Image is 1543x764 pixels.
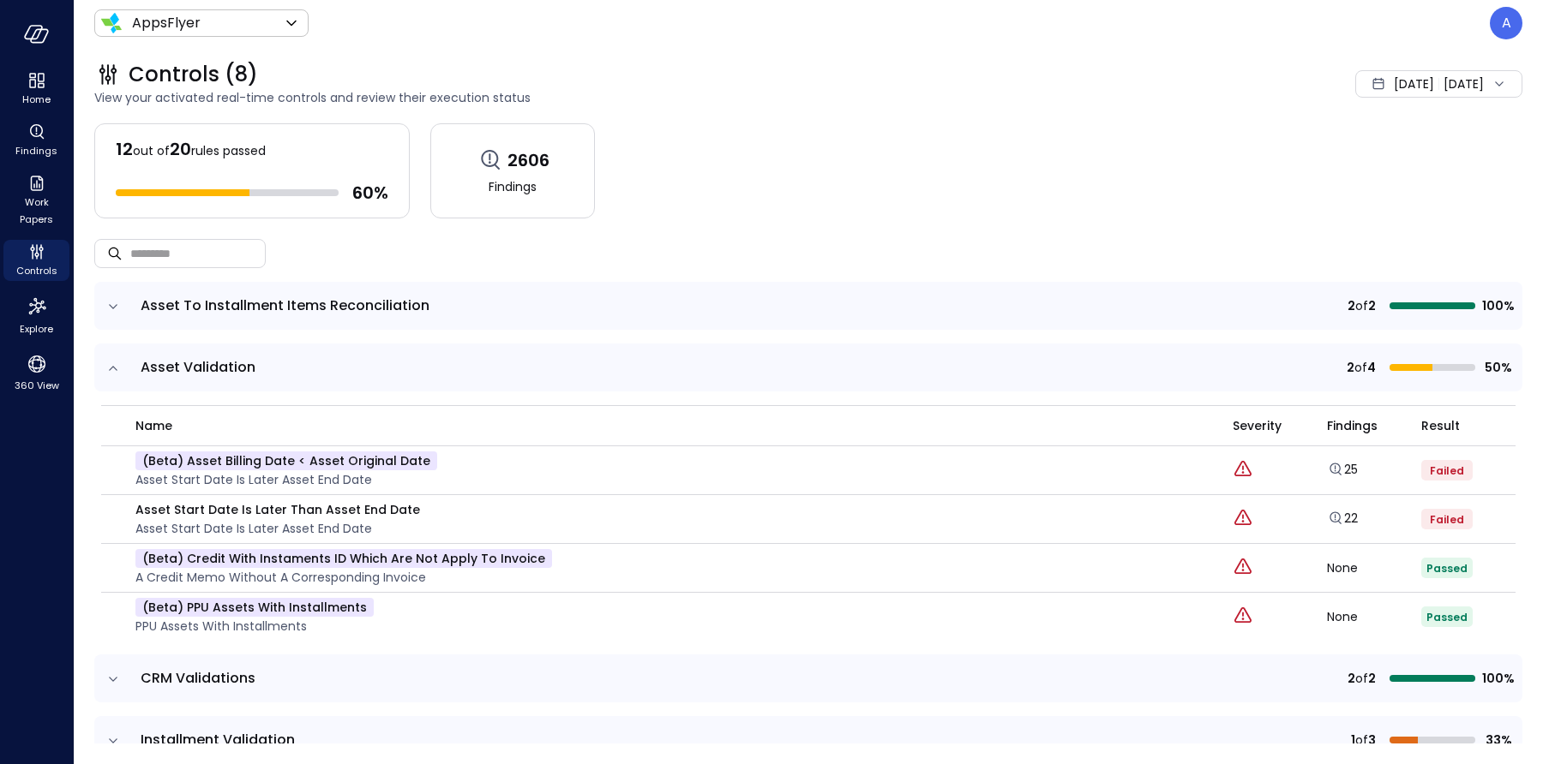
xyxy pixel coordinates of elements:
span: Findings [15,142,57,159]
span: 33% [1482,731,1512,749]
p: PPU Assets with Installments [135,617,374,636]
span: rules passed [191,142,266,159]
span: Asset Validation [141,357,255,377]
span: out of [133,142,170,159]
p: (beta) Asset Billing Date < Asset original date [135,451,437,470]
p: (beta) PPU Assets with Installments [135,598,374,617]
span: Work Papers [10,194,63,228]
div: Home [3,69,69,110]
a: 25 [1327,461,1358,478]
div: Critical [1233,508,1253,530]
p: A [1502,13,1511,33]
a: Explore findings [1327,465,1358,482]
div: Controls [3,240,69,281]
div: 360 View [3,349,69,396]
p: A credit memo without a corresponding invoice [135,568,552,587]
img: Icon [101,13,122,33]
p: Asset Start Date is Later Asset End Date [135,470,437,489]
p: Asset Start Date is Later Asset End Date [135,519,420,538]
span: 4 [1367,358,1376,377]
span: 2 [1348,296,1355,315]
a: 22 [1327,510,1358,527]
span: 3 [1368,731,1376,749]
span: 60 % [352,182,388,204]
span: Home [22,91,51,108]
span: Failed [1430,512,1464,527]
a: 2606Findings [430,123,595,218]
span: Controls (8) [129,61,258,88]
span: Result [1421,416,1460,435]
span: of [1355,296,1368,315]
span: [DATE] [1394,75,1434,93]
span: Failed [1430,463,1464,478]
span: 100% [1482,669,1512,688]
span: 2606 [507,149,549,171]
p: AppsFlyer [132,13,201,33]
span: name [135,416,172,435]
button: expand row [105,360,122,377]
span: 2 [1347,358,1354,377]
span: Passed [1426,561,1468,576]
div: Explore [3,291,69,339]
span: 2 [1368,296,1376,315]
span: of [1355,669,1368,688]
span: of [1354,358,1367,377]
div: None [1327,562,1421,574]
span: 2 [1368,669,1376,688]
button: expand row [105,671,122,688]
p: (beta) Credit with instaments ID which are not apply to invoice [135,549,552,568]
button: expand row [105,732,122,749]
div: Critical [1233,459,1253,481]
span: Explore [20,320,53,337]
span: Findings [489,177,537,196]
span: Installment Validation [141,730,295,749]
span: Severity [1233,416,1282,435]
div: Critical [1233,606,1253,628]
div: Avi Brandwain [1490,7,1522,39]
span: 12 [116,137,133,161]
span: 100% [1482,296,1512,315]
a: Explore findings [1327,514,1358,531]
span: CRM Validations [141,668,255,688]
div: Work Papers [3,171,69,230]
span: 1 [1351,731,1355,749]
button: expand row [105,298,122,315]
div: Critical [1233,557,1253,579]
span: of [1355,731,1368,749]
span: Asset To Installment Items Reconciliation [141,295,429,315]
span: 360 View [15,377,59,394]
span: 2 [1348,669,1355,688]
span: Passed [1426,610,1468,624]
span: 50% [1482,358,1512,377]
span: Controls [16,262,57,279]
div: Findings [3,120,69,161]
p: Asset Start Date is Later Than Asset End Date [135,500,420,519]
span: 20 [170,137,191,161]
div: None [1327,611,1421,623]
span: View your activated real-time controls and review their execution status [94,88,1102,107]
span: Findings [1327,416,1378,435]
